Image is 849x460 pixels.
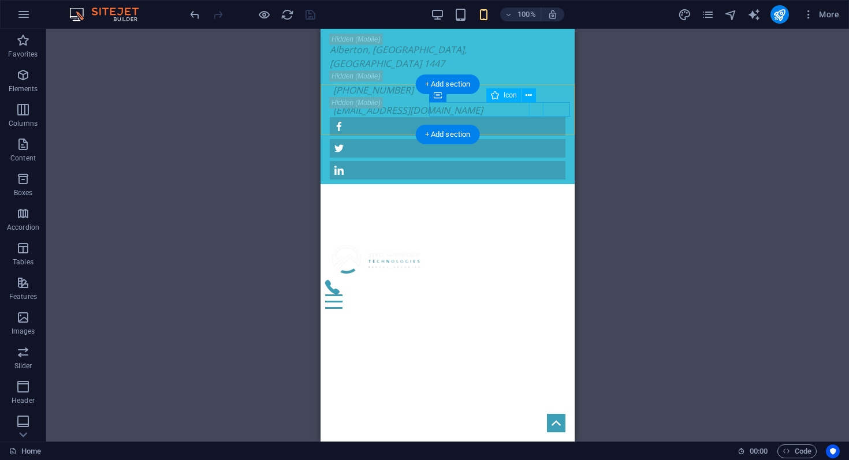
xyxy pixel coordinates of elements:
[724,8,738,21] i: Navigator
[678,8,691,21] i: Design (Ctrl+Alt+Y)
[803,9,839,20] span: More
[12,327,35,336] p: Images
[8,50,38,59] p: Favorites
[7,223,39,232] p: Accordion
[9,84,38,94] p: Elements
[750,444,768,458] span: 00 00
[280,8,294,21] button: reload
[9,119,38,128] p: Columns
[826,444,840,458] button: Usercentrics
[758,447,759,455] span: :
[770,5,789,24] button: publish
[798,5,844,24] button: More
[500,8,541,21] button: 100%
[783,444,811,458] span: Code
[188,8,202,21] button: undo
[701,8,715,21] button: pages
[281,8,294,21] i: Reload page
[14,361,32,371] p: Slider
[416,125,480,144] div: + Add section
[747,8,761,21] button: text_generator
[14,188,33,197] p: Boxes
[701,8,714,21] i: Pages (Ctrl+Alt+S)
[738,444,768,458] h6: Session time
[321,29,575,442] iframe: To enrich screen reader interactions, please activate Accessibility in Grammarly extension settings
[504,92,517,99] span: Icon
[517,8,536,21] h6: 100%
[66,8,153,21] img: Editor Logo
[548,9,558,20] i: On resize automatically adjust zoom level to fit chosen device.
[10,154,36,163] p: Content
[773,8,786,21] i: Publish
[747,8,761,21] i: AI Writer
[678,8,692,21] button: design
[9,444,41,458] a: Click to cancel selection. Double-click to open Pages
[416,74,480,94] div: + Add section
[188,8,202,21] i: Undo: Change link (Ctrl+Z)
[257,8,271,21] button: Click here to leave preview mode and continue editing
[13,257,33,267] p: Tables
[12,396,35,405] p: Header
[9,292,37,301] p: Features
[777,444,817,458] button: Code
[724,8,738,21] button: navigator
